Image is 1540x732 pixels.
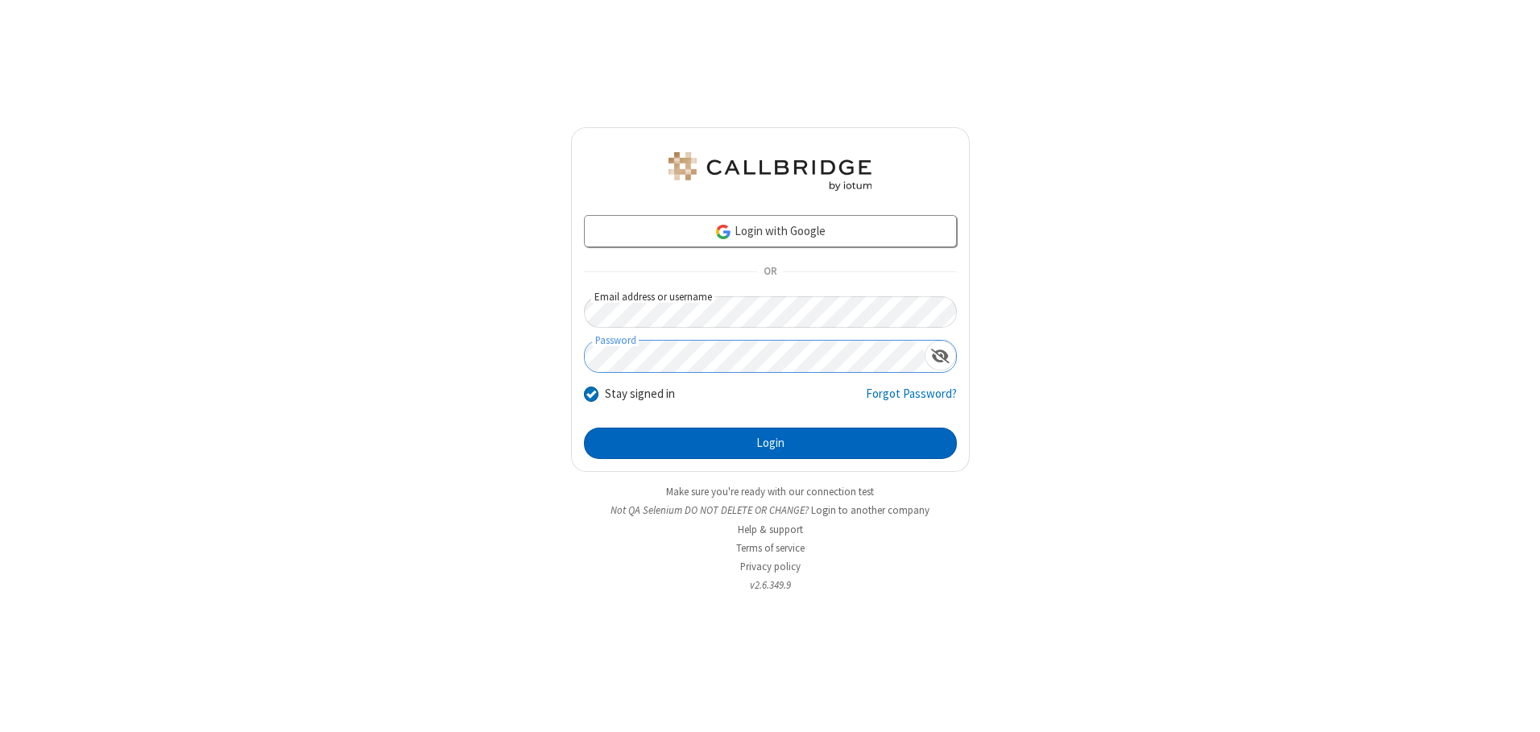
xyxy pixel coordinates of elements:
a: Forgot Password? [866,385,957,416]
a: Make sure you're ready with our connection test [666,485,874,498]
button: Login to another company [811,502,929,518]
li: Not QA Selenium DO NOT DELETE OR CHANGE? [571,502,970,518]
button: Login [584,428,957,460]
div: Show password [925,341,956,370]
img: QA Selenium DO NOT DELETE OR CHANGE [665,152,875,191]
span: OR [757,261,783,283]
input: Email address or username [584,296,957,328]
a: Help & support [738,523,803,536]
label: Stay signed in [605,385,675,403]
li: v2.6.349.9 [571,577,970,593]
a: Privacy policy [740,560,801,573]
a: Login with Google [584,215,957,247]
a: Terms of service [736,541,805,555]
input: Password [585,341,925,372]
img: google-icon.png [714,223,732,241]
